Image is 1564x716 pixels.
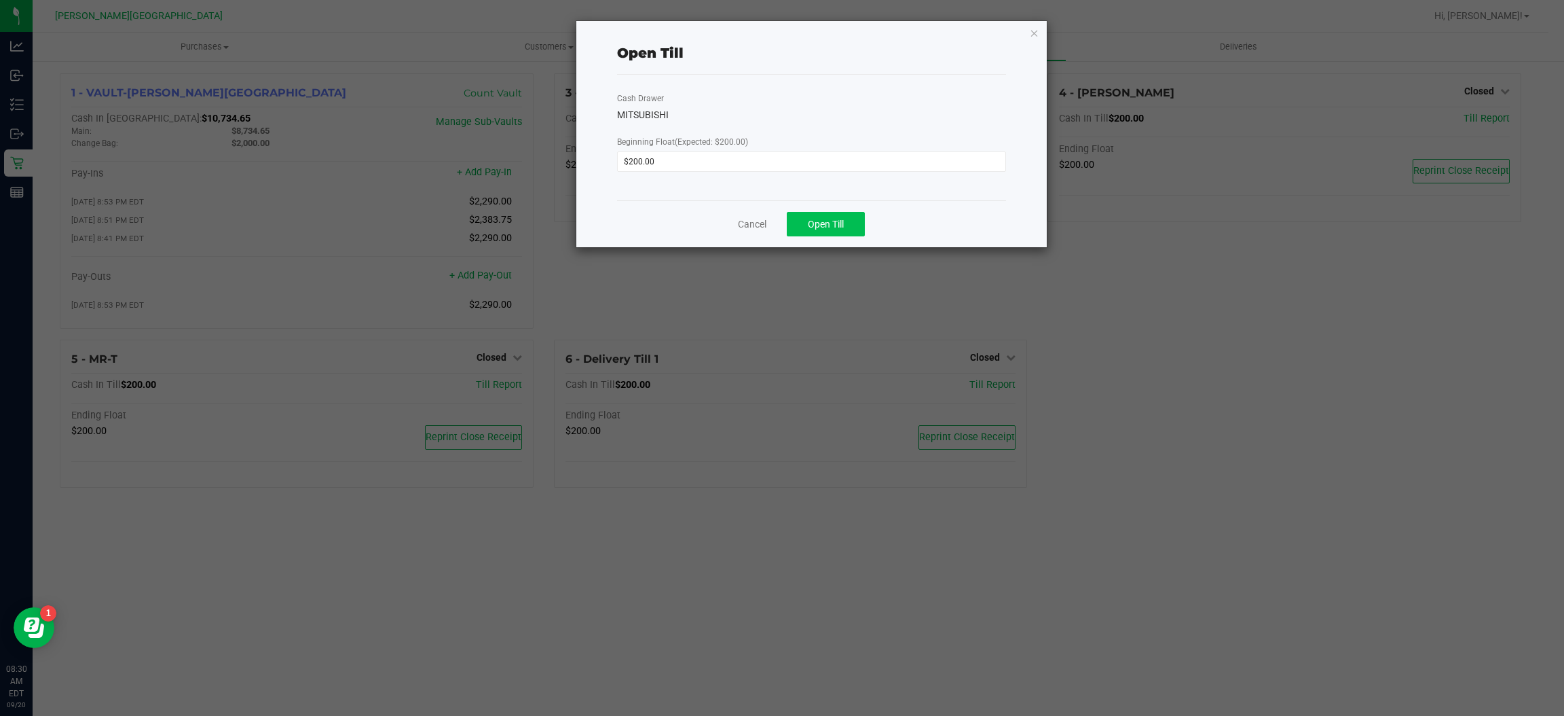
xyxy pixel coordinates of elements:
[808,219,844,230] span: Open Till
[617,43,684,63] div: Open Till
[617,108,1007,122] div: MITSUBISHI
[675,137,748,147] span: (Expected: $200.00)
[787,212,865,236] button: Open Till
[617,92,664,105] label: Cash Drawer
[40,605,56,622] iframe: Resource center unread badge
[738,217,766,232] a: Cancel
[617,137,748,147] span: Beginning Float
[14,607,54,648] iframe: Resource center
